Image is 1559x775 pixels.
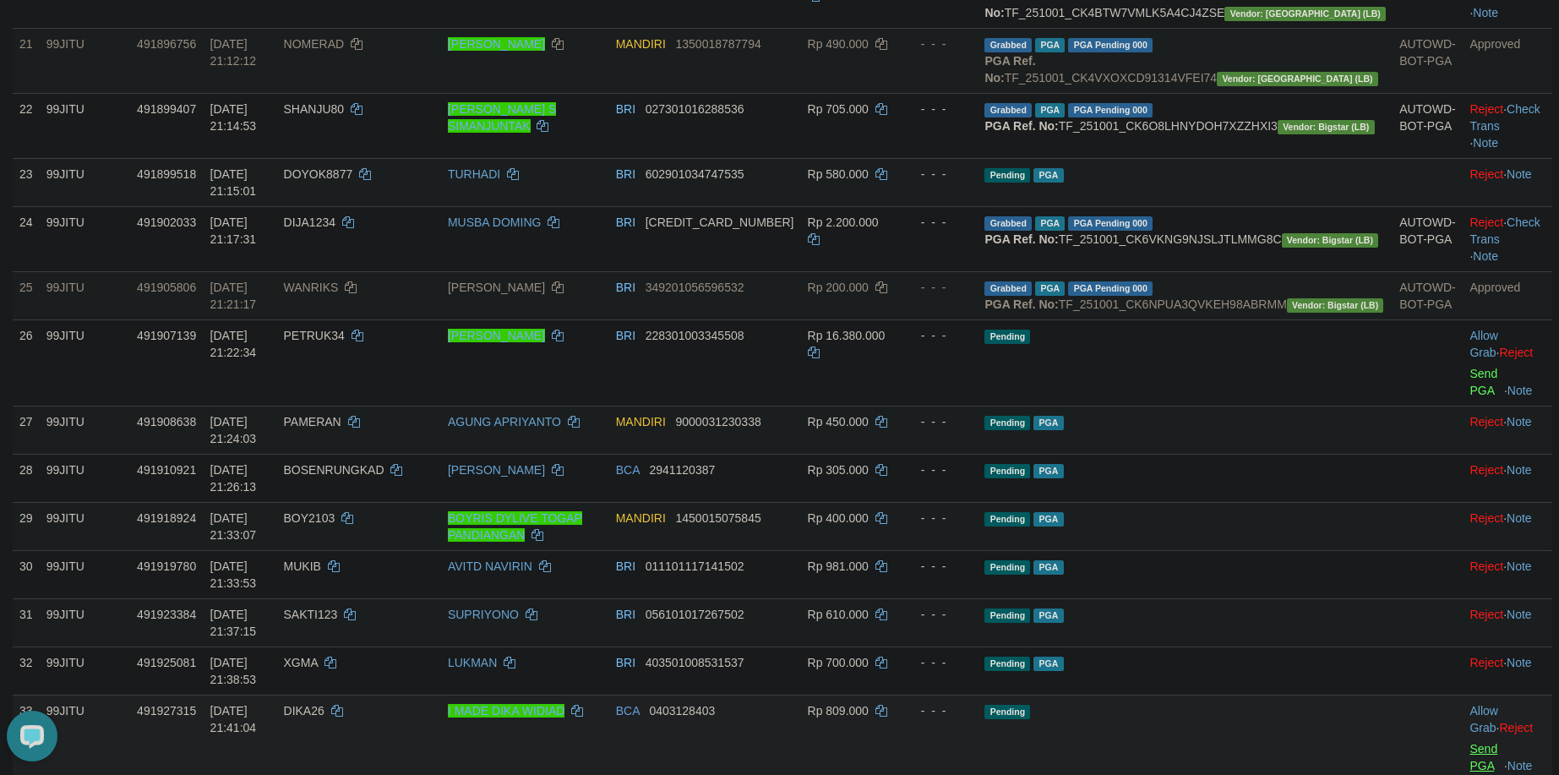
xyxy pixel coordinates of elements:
[646,329,744,342] span: Copy 228301003345508 to clipboard
[40,28,130,93] td: 99JITU
[13,406,40,454] td: 27
[210,463,257,494] span: [DATE] 21:26:13
[40,206,130,271] td: 99JITU
[616,281,635,294] span: BRI
[649,463,715,477] span: Copy 2941120387 to clipboard
[1469,216,1540,246] a: Check Trans
[448,329,545,342] a: [PERSON_NAME]
[616,216,635,229] span: BRI
[907,166,971,183] div: - - -
[907,279,971,296] div: - - -
[984,54,1035,85] b: PGA Ref. No:
[1068,216,1153,231] span: PGA Pending
[1469,656,1503,669] a: Reject
[1469,511,1503,525] a: Reject
[137,281,196,294] span: 491905806
[616,415,666,428] span: MANDIRI
[984,168,1030,183] span: Pending
[448,608,519,621] a: SUPRIYONO
[616,656,635,669] span: BRI
[284,463,384,477] span: BOSENRUNGKAD
[448,704,564,718] a: I MADE DIKA WIDIAD
[1282,233,1379,248] span: Vendor URL: https://dashboard.q2checkout.com/secure
[448,102,556,133] a: [PERSON_NAME] S SIMANJUNTAK
[984,416,1030,430] span: Pending
[907,461,971,478] div: - - -
[907,510,971,527] div: - - -
[137,463,196,477] span: 491910921
[7,7,57,57] button: Open LiveChat chat widget
[1469,329,1497,359] a: Allow Grab
[984,560,1030,575] span: Pending
[1473,136,1498,150] a: Note
[137,102,196,116] span: 491899407
[808,102,869,116] span: Rp 705.000
[907,606,971,623] div: - - -
[907,214,971,231] div: - - -
[1033,560,1063,575] span: Marked by aekevo
[984,297,1058,311] b: PGA Ref. No:
[13,550,40,598] td: 30
[448,167,500,181] a: TURHADI
[649,704,715,718] span: Copy 0403128403 to clipboard
[1507,415,1532,428] a: Note
[40,598,130,647] td: 99JITU
[808,511,869,525] span: Rp 400.000
[978,271,1393,319] td: TF_251001_CK6NPUA3QVKEH98ABRMM
[1033,464,1063,478] span: Marked by aekevo
[984,281,1032,296] span: Grabbed
[13,454,40,502] td: 28
[210,102,257,133] span: [DATE] 21:14:53
[1499,346,1533,359] a: Reject
[808,656,869,669] span: Rp 700.000
[675,415,760,428] span: Copy 9000031230338 to clipboard
[808,559,869,573] span: Rp 981.000
[1068,103,1153,117] span: PGA Pending
[137,167,196,181] span: 491899518
[984,705,1030,719] span: Pending
[13,647,40,695] td: 32
[907,702,971,719] div: - - -
[13,271,40,319] td: 25
[40,647,130,695] td: 99JITU
[210,559,257,590] span: [DATE] 21:33:53
[646,167,744,181] span: Copy 602901034747535 to clipboard
[137,511,196,525] span: 491918924
[1393,271,1463,319] td: AUTOWD-BOT-PGA
[616,608,635,621] span: BRI
[978,206,1393,271] td: TF_251001_CK6VKNG9NJSLJTLMMG8C
[907,654,971,671] div: - - -
[13,206,40,271] td: 24
[978,28,1393,93] td: TF_251001_CK4VXOXCD91314VFEI74
[1035,216,1065,231] span: Marked by aekevo
[448,216,541,229] a: MUSBA DOMING
[1393,206,1463,271] td: AUTOWD-BOT-PGA
[40,93,130,158] td: 99JITU
[984,119,1058,133] b: PGA Ref. No:
[1463,598,1552,647] td: ·
[448,463,545,477] a: [PERSON_NAME]
[984,232,1058,246] b: PGA Ref. No:
[40,319,130,406] td: 99JITU
[1463,206,1552,271] td: · ·
[1507,463,1532,477] a: Note
[984,512,1030,527] span: Pending
[1035,103,1065,117] span: Marked by aekevo
[40,158,130,206] td: 99JITU
[1507,656,1532,669] a: Note
[1393,93,1463,158] td: AUTOWD-BOT-PGA
[13,502,40,550] td: 29
[1469,216,1503,229] a: Reject
[984,330,1030,344] span: Pending
[210,608,257,638] span: [DATE] 21:37:15
[616,511,666,525] span: MANDIRI
[448,37,545,51] a: [PERSON_NAME]
[137,656,196,669] span: 491925081
[646,216,794,229] span: Copy 504201022709534 to clipboard
[907,413,971,430] div: - - -
[284,704,324,718] span: DIKA26
[137,329,196,342] span: 491907139
[284,608,338,621] span: SAKTI123
[1469,704,1497,734] a: Allow Grab
[13,319,40,406] td: 26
